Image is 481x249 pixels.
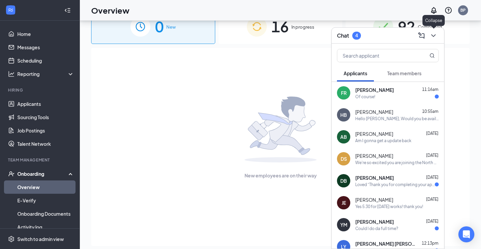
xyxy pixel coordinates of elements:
[426,131,438,136] span: [DATE]
[426,153,438,158] span: [DATE]
[355,182,435,187] div: Loved “Thank you for completing your application for the LAS Front of House Team Member Mid-Shift...
[8,71,15,77] svg: Analysis
[355,138,411,143] div: Am I gonna get a update back
[271,15,289,38] span: 16
[444,6,452,14] svg: QuestionInfo
[17,124,74,137] a: Job Postings
[337,32,349,39] h3: Chat
[355,130,393,137] span: [PERSON_NAME]
[355,160,439,165] div: We're so excited you are joining the North Beltline Road [DEMOGRAPHIC_DATA]-fil-Ateam ! Do you kn...
[17,236,64,242] div: Switch to admin view
[17,41,74,54] a: Messages
[340,133,347,140] div: AB
[8,170,15,177] svg: UserCheck
[429,53,435,58] svg: MagnifyingGlass
[17,170,69,177] div: Onboarding
[355,218,394,225] span: [PERSON_NAME]
[355,174,394,181] span: [PERSON_NAME]
[91,5,129,16] h1: Overview
[355,116,439,122] div: Hello [PERSON_NAME], Would you be available to come in-person for a follow up interview [DATE] at...
[355,196,393,203] span: [PERSON_NAME]
[398,15,415,38] span: 92
[428,30,439,41] button: ChevronDown
[17,207,74,220] a: Onboarding Documents
[17,27,74,41] a: Home
[355,33,358,38] div: 4
[344,70,367,76] span: Applicants
[340,221,347,228] div: YM
[244,172,317,179] span: New employees are on their way
[355,94,375,100] div: Of course!
[422,87,438,92] span: 11:16am
[429,32,437,40] svg: ChevronDown
[341,155,347,162] div: DS
[8,87,73,93] div: Hiring
[17,180,74,194] a: Overview
[460,7,466,13] div: BP
[355,240,415,247] span: [PERSON_NAME] [PERSON_NAME]
[355,204,423,209] div: Yes 5:30 for [DATE] works! thank you!
[458,226,474,242] div: Open Intercom Messenger
[417,32,425,40] svg: ComposeMessage
[17,220,74,234] a: Activity log
[341,90,347,96] div: FR
[426,175,438,180] span: [DATE]
[418,24,442,30] span: Completed
[340,112,347,118] div: HB
[7,7,14,13] svg: WorkstreamLogo
[426,197,438,202] span: [DATE]
[422,15,445,26] div: Collapse
[64,7,71,14] svg: Collapse
[387,70,421,76] span: Team members
[422,241,438,246] span: 12:13pm
[337,49,416,62] input: Search applicant
[355,87,394,93] span: [PERSON_NAME]
[340,177,347,184] div: DB
[17,71,75,77] div: Reporting
[416,30,427,41] button: ComposeMessage
[422,109,438,114] span: 10:55am
[355,226,398,231] div: Could I do da full time?
[166,24,176,30] span: New
[155,15,164,38] span: 0
[291,24,314,30] span: In progress
[355,152,393,159] span: [PERSON_NAME]
[426,219,438,224] span: [DATE]
[17,111,74,124] a: Sourcing Tools
[17,97,74,111] a: Applicants
[8,157,73,163] div: Team Management
[17,54,74,67] a: Scheduling
[17,137,74,150] a: Talent Network
[342,199,346,206] div: JE
[8,236,15,242] svg: Settings
[430,6,438,14] svg: Notifications
[355,109,393,115] span: [PERSON_NAME]
[17,194,74,207] a: E-Verify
